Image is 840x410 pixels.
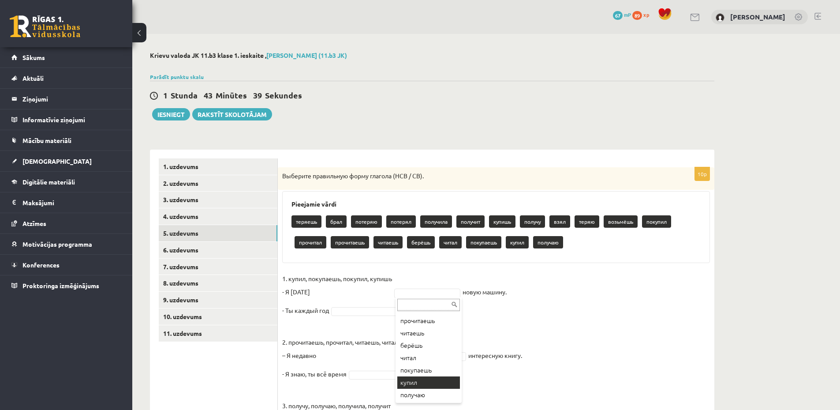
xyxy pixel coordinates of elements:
[397,327,460,339] div: читаешь
[397,376,460,389] div: купил
[397,315,460,327] div: прочитаешь
[397,339,460,352] div: берёшь
[397,364,460,376] div: покупаешь
[397,389,460,401] div: получаю
[397,352,460,364] div: читал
